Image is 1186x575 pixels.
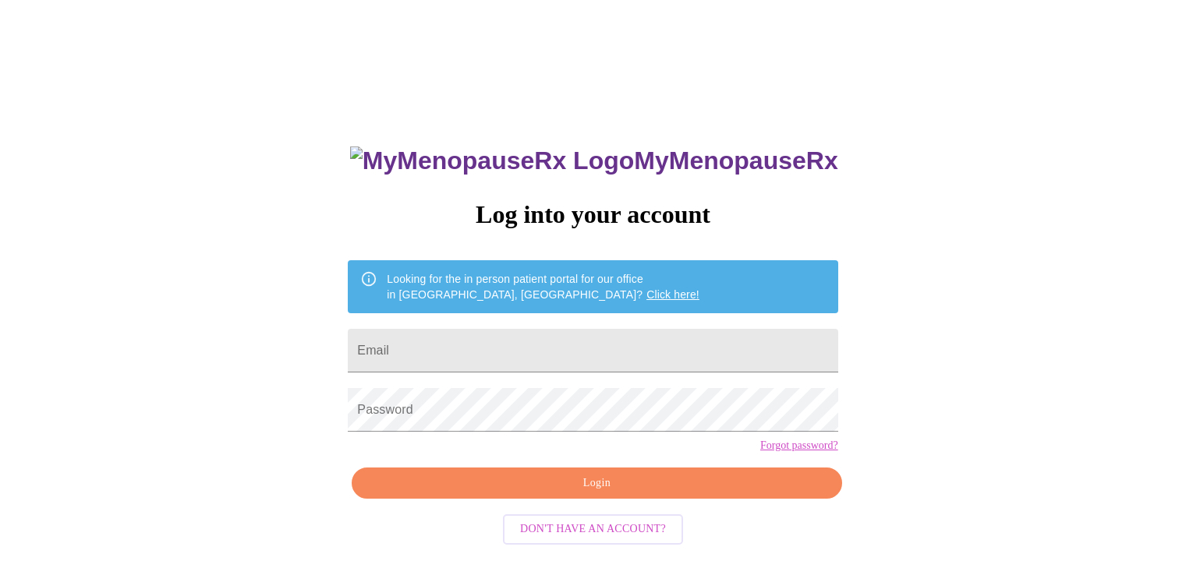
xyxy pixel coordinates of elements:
[760,439,838,452] a: Forgot password?
[350,146,634,175] img: MyMenopauseRx Logo
[503,514,683,545] button: Don't have an account?
[646,288,699,301] a: Click here!
[370,474,823,493] span: Login
[499,521,687,534] a: Don't have an account?
[350,146,838,175] h3: MyMenopauseRx
[352,467,841,499] button: Login
[520,520,666,539] span: Don't have an account?
[387,265,699,309] div: Looking for the in person patient portal for our office in [GEOGRAPHIC_DATA], [GEOGRAPHIC_DATA]?
[348,200,837,229] h3: Log into your account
